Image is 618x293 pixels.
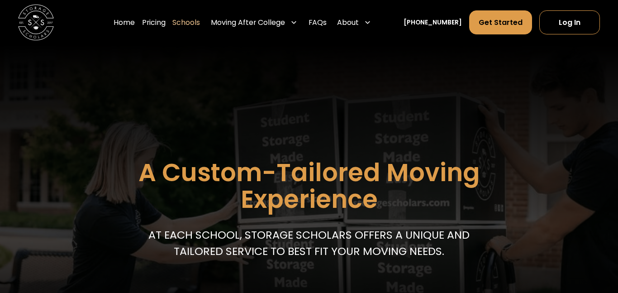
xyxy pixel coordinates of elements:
p: At each school, storage scholars offers a unique and tailored service to best fit your Moving needs. [146,227,473,259]
a: Pricing [142,10,166,35]
div: Moving After College [207,10,301,35]
a: FAQs [309,10,327,35]
img: Storage Scholars main logo [18,5,54,40]
div: Moving After College [211,17,285,28]
a: Get Started [469,10,532,34]
div: About [337,17,359,28]
a: Home [114,10,135,35]
a: Schools [172,10,200,35]
a: Log In [539,10,600,34]
div: About [333,10,375,35]
h1: A Custom-Tailored Moving Experience [94,159,524,214]
a: [PHONE_NUMBER] [404,18,462,27]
